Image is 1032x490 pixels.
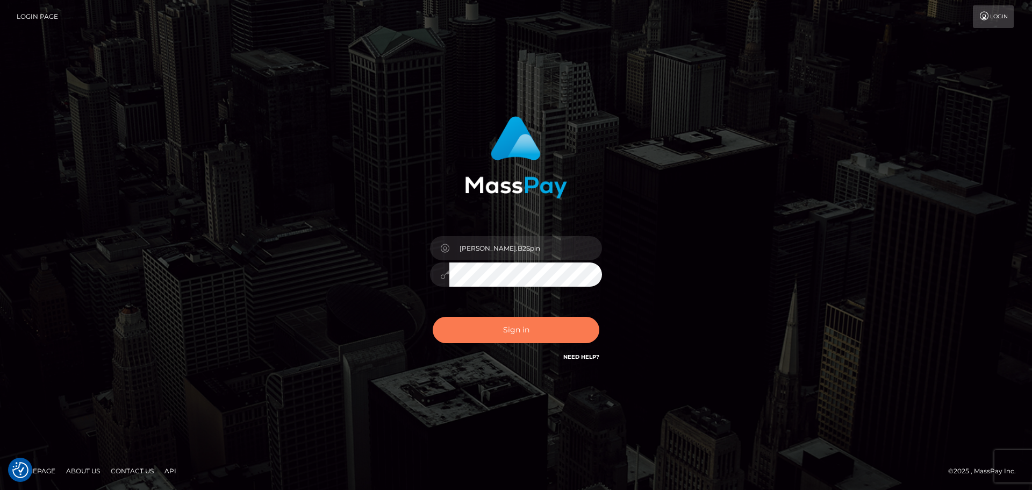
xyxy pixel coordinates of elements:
a: Contact Us [106,463,158,479]
a: About Us [62,463,104,479]
a: Need Help? [563,353,599,360]
input: Username... [449,236,602,260]
div: © 2025 , MassPay Inc. [948,465,1024,477]
a: Login Page [17,5,58,28]
a: API [160,463,181,479]
img: Revisit consent button [12,462,28,478]
a: Homepage [12,463,60,479]
button: Consent Preferences [12,462,28,478]
button: Sign in [433,317,599,343]
a: Login [973,5,1014,28]
img: MassPay Login [465,116,567,198]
